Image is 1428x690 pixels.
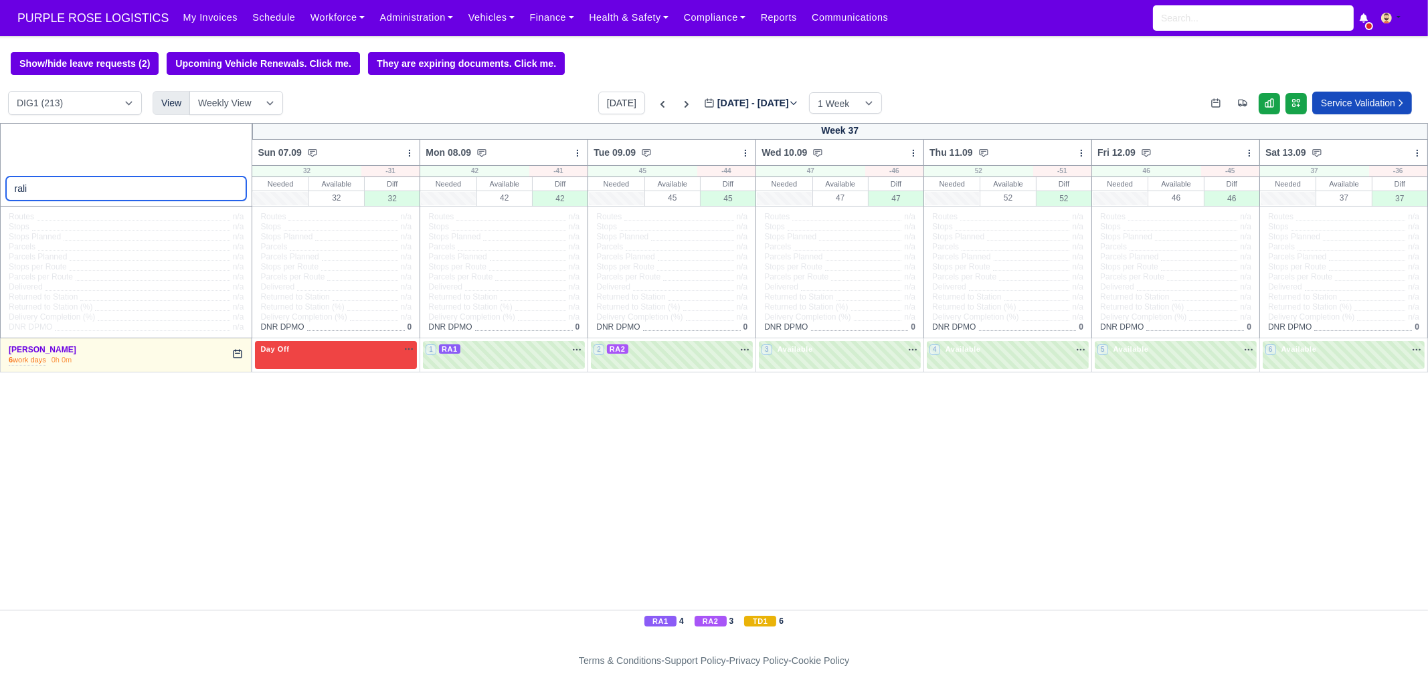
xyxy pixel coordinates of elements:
span: Delivered [260,282,294,292]
span: n/a [737,262,748,271]
span: Delivery Completion (%) [932,312,1018,322]
span: n/a [1240,252,1251,261]
span: Stops Planned [1100,232,1152,242]
span: n/a [904,302,915,312]
span: n/a [569,262,580,271]
span: n/a [233,262,244,271]
span: Parcels per Route [1100,272,1164,282]
div: 47 [813,191,868,205]
div: 46 [1148,191,1203,205]
span: TD1 [744,616,776,626]
button: Show/hide leave requests (2) [11,52,159,75]
span: Stops Planned [428,232,480,242]
div: 32 [309,191,364,205]
div: 45 [645,191,700,205]
span: n/a [233,302,244,312]
span: Delivered [1268,282,1302,292]
div: 46 [1204,191,1259,206]
strong: 3 [729,616,734,626]
span: RA2 [695,616,727,626]
span: DNR DPMO [932,322,976,332]
span: Returned to Station [596,292,665,302]
span: n/a [737,212,748,221]
a: Cookie Policy [792,655,849,666]
span: n/a [1072,222,1083,231]
span: Stops per Route [428,262,486,272]
span: 0 [1247,322,1251,332]
span: DNR DPMO [1268,322,1312,332]
span: Available [943,344,984,354]
span: n/a [1072,312,1083,322]
span: n/a [737,292,748,302]
span: Delivery Completion (%) [1268,312,1354,322]
a: Support Policy [664,655,726,666]
a: Terms & Conditions [579,655,661,666]
span: Delivered [596,282,630,292]
span: Parcels [932,242,959,252]
a: Privacy Policy [729,655,789,666]
span: n/a [1408,312,1419,322]
span: n/a [569,242,580,251]
span: Stops per Route [9,262,67,272]
span: n/a [904,272,915,281]
a: Reports [753,5,804,31]
a: They are expiring documents. Click me. [368,52,565,75]
div: Chat Widget [1361,626,1428,690]
span: Stops [1268,222,1289,232]
div: 46 [1092,166,1200,177]
span: n/a [1240,272,1251,281]
span: n/a [1072,242,1083,251]
div: Diff [533,177,588,191]
span: 3 [762,344,772,355]
span: Returned to Station [932,292,1001,302]
div: 37 [1260,166,1368,177]
div: Available [645,177,700,191]
span: Stops per Route [932,262,990,272]
div: Available [1148,177,1203,191]
span: n/a [1072,262,1083,271]
span: RA2 [607,344,628,354]
span: Routes [1100,212,1126,222]
span: n/a [904,232,915,241]
span: Sat 13.09 [1265,146,1306,159]
div: Needed [756,177,812,191]
span: Returned to Station [260,292,329,302]
input: Search contractors... [6,177,247,201]
span: Sun 07.09 [258,146,301,159]
span: n/a [1072,302,1083,312]
span: Stops [764,222,785,232]
span: n/a [401,252,412,261]
span: n/a [737,312,748,322]
span: Routes [764,212,790,222]
span: n/a [1072,292,1083,302]
span: 0 [408,322,412,332]
span: n/a [737,252,748,261]
span: Parcels per Route [596,272,660,282]
span: Returned to Station [1100,292,1169,302]
span: Parcels per Route [932,272,996,282]
span: Delivered [428,282,462,292]
div: Available [980,177,1035,191]
span: n/a [1408,212,1419,221]
span: Stops per Route [1100,262,1158,272]
span: Parcels Planned [9,252,67,262]
span: n/a [1408,222,1419,231]
span: n/a [401,242,412,251]
span: Parcels Planned [764,252,822,262]
span: n/a [233,252,244,261]
span: Routes [1268,212,1293,222]
strong: 6 [779,616,784,626]
span: n/a [737,242,748,251]
a: Finance [522,5,582,31]
span: Parcels [596,242,623,252]
div: 47 [756,166,865,177]
div: Needed [420,177,476,191]
span: n/a [569,232,580,241]
span: n/a [401,312,412,322]
span: n/a [737,272,748,281]
span: Parcels Planned [260,252,319,262]
div: Available [813,177,868,191]
span: Routes [932,212,958,222]
span: PURPLE ROSE LOGISTICS [11,5,175,31]
span: Delivered [1100,282,1134,292]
